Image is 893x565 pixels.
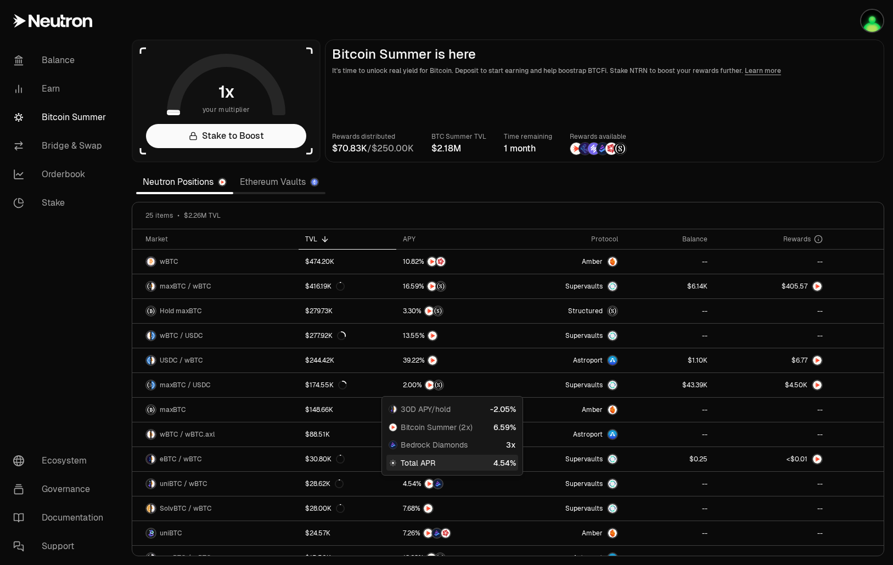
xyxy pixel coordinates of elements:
a: Ethereum Vaults [233,171,325,193]
a: -- [714,324,829,348]
a: NTRNBedrock Diamonds [396,472,508,496]
div: $28.00K [305,504,345,513]
a: $474.20K [299,250,396,274]
div: $28.62K [305,479,344,488]
img: Structured Points [436,282,445,291]
a: -- [714,299,829,323]
a: -- [625,422,714,447]
a: Stake [4,189,119,217]
a: Orderbook [4,160,119,189]
a: Stake to Boost [146,124,306,148]
a: SupervaultsSupervaults [508,496,625,521]
img: maxBTC Logo [147,307,155,315]
div: Protocol [514,235,618,244]
span: Hold maxBTC [160,307,202,315]
p: It's time to unlock real yield for Bitcoin. Deposit to start earning and help boostrap BTCFi. Sta... [332,65,877,76]
a: maxBTC LogoUSDC LogomaxBTC / USDC [132,373,299,397]
img: Bedrock Diamonds [433,529,441,538]
h2: Bitcoin Summer is here [332,47,877,62]
img: NTRN [428,356,437,365]
a: NTRNStructured Points [396,274,508,298]
img: uniBTC Logo [147,529,155,538]
a: $88.51K [299,422,396,447]
button: NTRNMars Fragments [403,256,502,267]
span: maxBTC / USDC [160,381,211,389]
a: $244.42K [299,348,396,372]
a: NTRNStructured Points [396,373,508,397]
span: maxBTC / wBTC [160,553,211,562]
span: Astroport [573,430,603,439]
img: Supervaults [608,504,617,513]
a: -- [714,472,829,496]
a: Astroport [508,348,625,372]
button: NTRNBedrock Diamonds [403,478,502,489]
a: NTRN Logo [714,348,829,372]
img: maxBTC Logo [147,282,150,291]
img: NTRN [425,307,434,315]
a: -- [714,521,829,545]
button: NTRNStructured Points [403,552,502,563]
img: NTRN [425,381,434,389]
img: NTRN Logo [813,356,822,365]
a: maxBTC LogoHold maxBTC [132,299,299,323]
a: -- [625,496,714,521]
img: NTRN [424,504,433,513]
a: -- [714,422,829,447]
a: StructuredmaxBTC [508,299,625,323]
a: $174.55K [299,373,396,397]
img: NTRN Logo [813,282,822,291]
a: NTRN [396,348,508,372]
a: wBTC LogowBTC [132,250,299,274]
a: Earn [4,75,119,103]
div: $30.80K [305,455,345,464]
span: wBTC [160,257,178,266]
img: Structured Points [436,553,445,562]
div: $416.19K [305,282,345,291]
p: Rewards available [570,131,627,142]
span: Astroport [573,553,603,562]
img: EtherFi Points [579,143,591,155]
span: Supervaults [565,455,603,464]
a: Governance [4,475,119,504]
a: Balance [4,46,119,75]
img: SolvBTC Logo [147,504,150,513]
span: Amber [582,529,603,538]
a: NTRN [396,496,508,521]
a: Support [4,532,119,561]
span: eBTC / wBTC [160,455,202,464]
a: AmberAmber [508,521,625,545]
a: $277.92K [299,324,396,348]
a: $148.66K [299,398,396,422]
img: NTRN [425,479,434,488]
img: wBTC Logo [147,430,150,439]
img: wBTC Logo [151,504,155,513]
img: wBTC Logo [147,331,150,340]
a: $279.73K [299,299,396,323]
img: wBTC.axl Logo [151,430,155,439]
div: Balance [631,235,707,244]
div: $148.66K [305,405,333,414]
img: NTRN [428,331,437,340]
a: maxBTC LogomaxBTC [132,398,299,422]
span: $2.26M TVL [184,211,221,220]
span: SolvBTC / wBTC [160,504,212,513]
a: -- [714,496,829,521]
img: USDC Logo [151,381,155,389]
span: maxBTC / wBTC [160,282,211,291]
img: uniBTC Logo [389,405,392,413]
span: uniBTC / wBTC [160,479,207,488]
a: eBTC LogowBTC LogoeBTC / wBTC [132,447,299,471]
img: Mars Fragments [441,529,450,538]
a: -- [714,250,829,274]
a: $30.80K [299,447,396,471]
img: wBTC Logo [151,553,155,562]
a: NTRNBedrock DiamondsMars Fragments [396,521,508,545]
div: Market [145,235,292,244]
img: USDC Logo [147,356,150,365]
img: Solv Points [588,143,600,155]
a: USDC LogowBTC LogoUSDC / wBTC [132,348,299,372]
span: Structured [568,307,603,315]
img: Bedrock Diamonds [434,479,442,488]
button: NTRN [403,355,502,366]
button: NTRN [403,330,502,341]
